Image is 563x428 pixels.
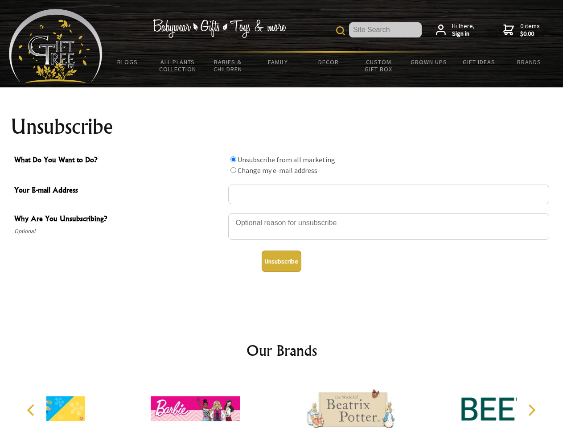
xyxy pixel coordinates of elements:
[504,53,555,71] a: Brands
[11,116,553,137] h1: Unsubscribe
[349,22,422,37] input: Site Search
[228,213,549,240] textarea: Why Are You Unsubscribing?
[238,155,335,164] label: Unsubscribe from all marketing
[503,22,540,38] a: 0 items$0.00
[9,9,103,83] img: Babyware - Gifts - Toys and more...
[14,213,224,226] span: Why Are You Unsubscribing?
[336,26,345,35] img: product search
[520,22,540,38] span: 0 items
[14,226,224,237] span: Optional
[353,53,404,78] a: Custom Gift Box
[452,22,475,38] span: Hi there,
[454,53,504,71] a: Gift Ideas
[153,53,203,78] a: All Plants Collection
[522,400,541,420] button: Next
[18,340,546,361] h2: Our Brands
[152,19,286,38] img: Babywear - Gifts - Toys & more
[238,166,317,175] label: Change my e-mail address
[22,400,42,420] button: Previous
[520,30,540,38] strong: $0.00
[228,185,549,204] input: Your E-mail Address
[103,53,153,71] a: BLOGS
[230,156,236,162] input: What Do You Want to Do?
[230,167,236,173] input: What Do You Want to Do?
[403,53,454,71] a: Grown Ups
[452,30,475,38] strong: Sign in
[14,154,224,167] span: What Do You Want to Do?
[14,185,224,198] span: Your E-mail Address
[436,22,475,38] a: Hi there,Sign in
[253,53,304,71] a: Family
[203,53,253,78] a: Babies & Children
[262,251,301,272] button: Unsubscribe
[303,53,353,71] a: Decor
